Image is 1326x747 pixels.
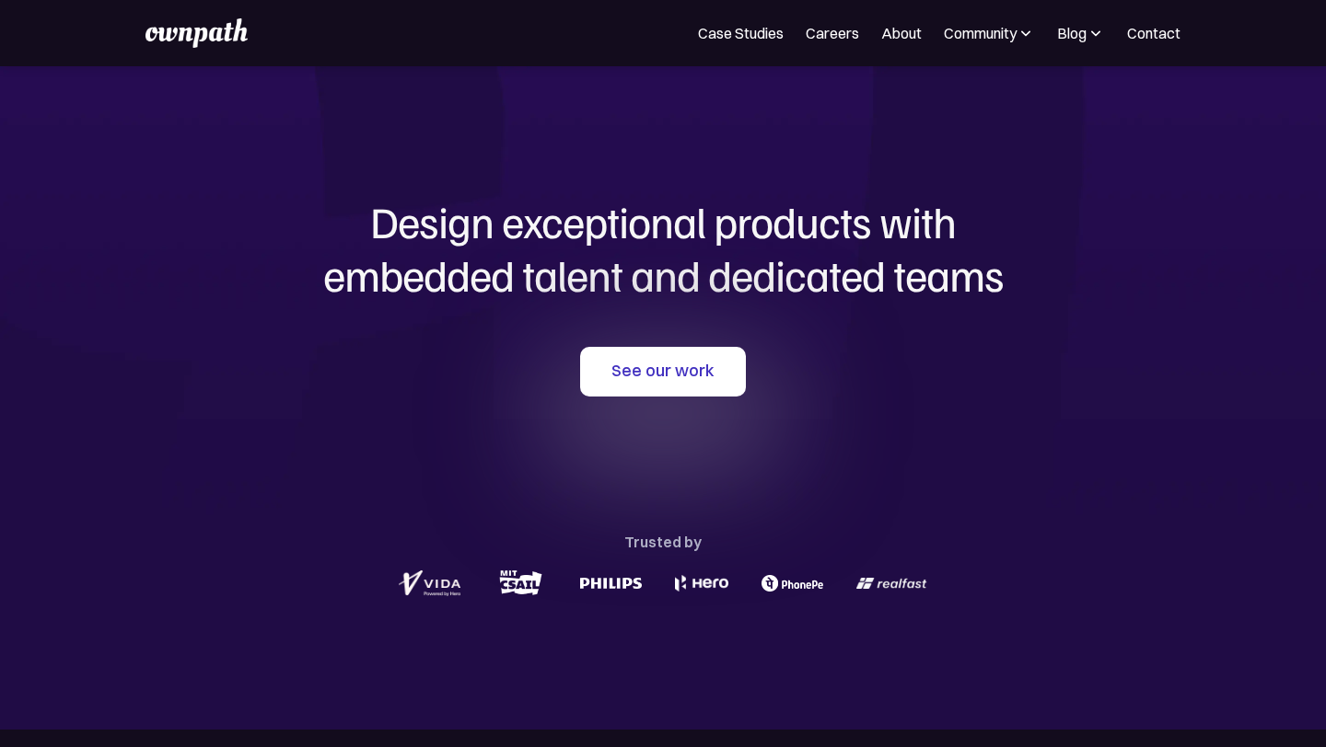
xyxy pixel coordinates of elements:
a: See our work [580,347,746,396]
a: Careers [806,22,859,44]
div: Community [944,22,1017,44]
a: Case Studies [698,22,784,44]
div: Trusted by [624,529,702,555]
h1: Design exceptional products with embedded talent and dedicated teams [221,195,1105,301]
a: About [881,22,922,44]
a: Contact [1127,22,1181,44]
div: Blog [1057,22,1087,44]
